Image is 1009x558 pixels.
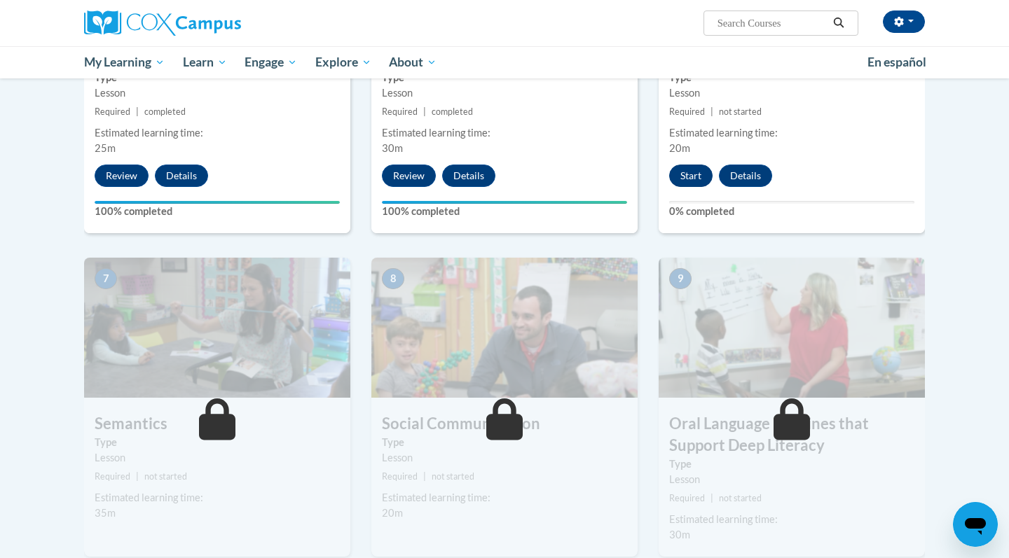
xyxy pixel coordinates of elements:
[669,204,914,219] label: 0% completed
[84,258,350,398] img: Course Image
[883,11,925,33] button: Account Settings
[382,85,627,101] div: Lesson
[63,46,946,78] div: Main menu
[95,435,340,450] label: Type
[382,435,627,450] label: Type
[174,46,236,78] a: Learn
[95,204,340,219] label: 100% completed
[144,471,187,482] span: not started
[95,142,116,154] span: 25m
[136,471,139,482] span: |
[380,46,446,78] a: About
[719,493,762,503] span: not started
[155,165,208,187] button: Details
[382,125,627,141] div: Estimated learning time:
[95,106,130,117] span: Required
[95,201,340,204] div: Your progress
[669,472,914,487] div: Lesson
[719,165,772,187] button: Details
[382,268,404,289] span: 8
[245,54,297,71] span: Engage
[669,125,914,141] div: Estimated learning time:
[95,450,340,466] div: Lesson
[858,48,935,77] a: En español
[382,142,403,154] span: 30m
[711,493,713,503] span: |
[95,268,117,289] span: 7
[669,512,914,527] div: Estimated learning time:
[382,450,627,466] div: Lesson
[442,165,495,187] button: Details
[183,54,227,71] span: Learn
[95,471,130,482] span: Required
[423,471,426,482] span: |
[84,11,350,36] a: Cox Campus
[95,490,340,505] div: Estimated learning time:
[371,413,638,435] h3: Social Communication
[432,471,474,482] span: not started
[95,165,149,187] button: Review
[95,85,340,101] div: Lesson
[669,85,914,101] div: Lesson
[669,165,713,187] button: Start
[382,106,418,117] span: Required
[382,165,436,187] button: Review
[84,413,350,435] h3: Semantics
[95,507,116,519] span: 35m
[711,106,713,117] span: |
[432,106,473,117] span: completed
[953,502,998,547] iframe: Button to launch messaging window, conversation in progress
[716,15,828,32] input: Search Courses
[315,54,371,71] span: Explore
[136,106,139,117] span: |
[306,46,380,78] a: Explore
[719,106,762,117] span: not started
[659,413,925,456] h3: Oral Language Routines that Support Deep Literacy
[95,125,340,141] div: Estimated learning time:
[382,507,403,519] span: 20m
[75,46,174,78] a: My Learning
[84,54,165,71] span: My Learning
[669,106,705,117] span: Required
[867,55,926,69] span: En español
[669,493,705,503] span: Required
[669,529,690,540] span: 30m
[659,258,925,398] img: Course Image
[389,54,437,71] span: About
[84,11,241,36] img: Cox Campus
[669,456,914,472] label: Type
[423,106,426,117] span: |
[382,471,418,482] span: Required
[382,490,627,505] div: Estimated learning time:
[235,46,306,78] a: Engage
[382,201,627,204] div: Your progress
[371,258,638,398] img: Course Image
[669,142,690,154] span: 20m
[144,106,186,117] span: completed
[669,268,692,289] span: 9
[828,15,849,32] button: Search
[382,204,627,219] label: 100% completed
